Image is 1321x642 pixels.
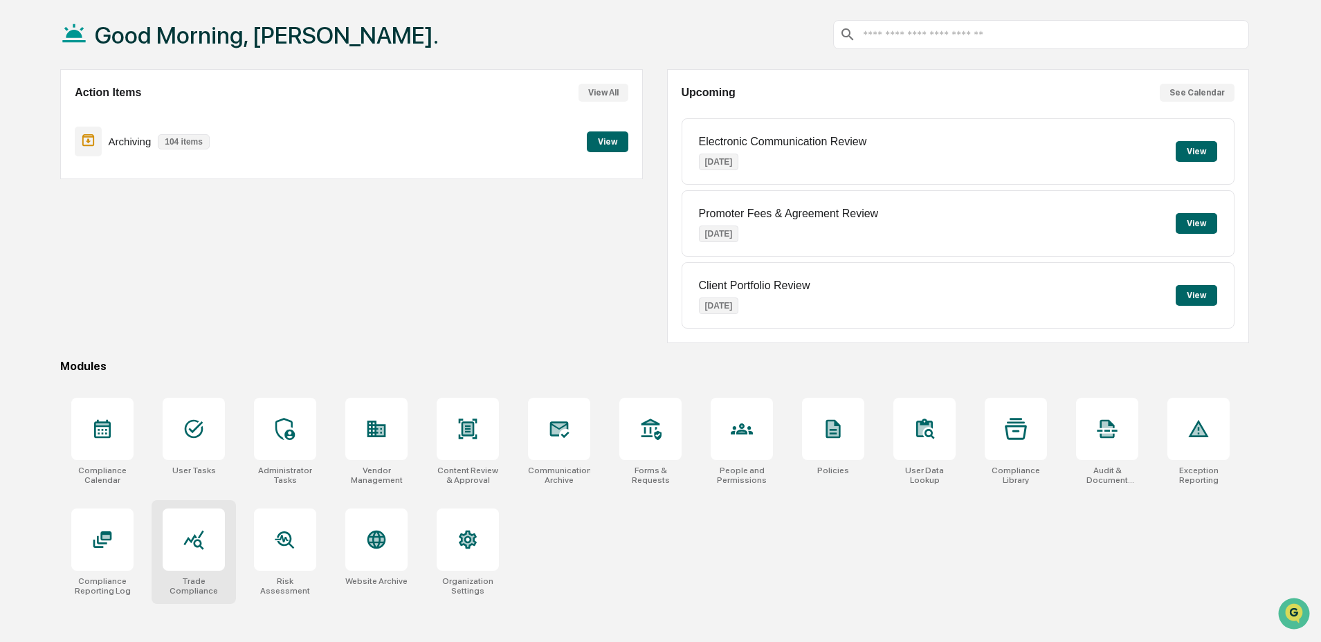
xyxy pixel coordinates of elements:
[699,154,739,170] p: [DATE]
[95,21,439,49] h1: Good Morning, [PERSON_NAME].
[75,86,141,99] h2: Action Items
[1176,213,1217,234] button: View
[587,134,628,147] a: View
[254,466,316,485] div: Administrator Tasks
[345,576,408,586] div: Website Archive
[95,169,177,194] a: 🗄️Attestations
[699,279,810,292] p: Client Portfolio Review
[254,576,316,596] div: Risk Assessment
[1160,84,1235,102] button: See Calendar
[1076,466,1138,485] div: Audit & Document Logs
[163,576,225,596] div: Trade Compliance
[528,466,590,485] div: Communications Archive
[47,120,175,131] div: We're available if you need us!
[699,226,739,242] p: [DATE]
[138,235,167,245] span: Pylon
[235,110,252,127] button: Start new chat
[158,134,210,149] p: 104 items
[893,466,956,485] div: User Data Lookup
[578,84,628,102] button: View All
[60,360,1249,373] div: Modules
[817,466,849,475] div: Policies
[1176,285,1217,306] button: View
[345,466,408,485] div: Vendor Management
[71,576,134,596] div: Compliance Reporting Log
[699,297,739,314] p: [DATE]
[699,208,879,220] p: Promoter Fees & Agreement Review
[1176,141,1217,162] button: View
[114,174,172,188] span: Attestations
[1277,596,1314,634] iframe: Open customer support
[71,466,134,485] div: Compliance Calendar
[14,176,25,187] div: 🖐️
[619,466,682,485] div: Forms & Requests
[98,234,167,245] a: Powered byPylon
[14,202,25,213] div: 🔎
[985,466,1047,485] div: Compliance Library
[1167,466,1230,485] div: Exception Reporting
[100,176,111,187] div: 🗄️
[172,466,216,475] div: User Tasks
[587,131,628,152] button: View
[8,169,95,194] a: 🖐️Preclearance
[109,136,152,147] p: Archiving
[682,86,736,99] h2: Upcoming
[711,466,773,485] div: People and Permissions
[437,576,499,596] div: Organization Settings
[699,136,867,148] p: Electronic Communication Review
[47,106,227,120] div: Start new chat
[28,174,89,188] span: Preclearance
[14,106,39,131] img: 1746055101610-c473b297-6a78-478c-a979-82029cc54cd1
[14,29,252,51] p: How can we help?
[437,466,499,485] div: Content Review & Approval
[8,195,93,220] a: 🔎Data Lookup
[28,201,87,214] span: Data Lookup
